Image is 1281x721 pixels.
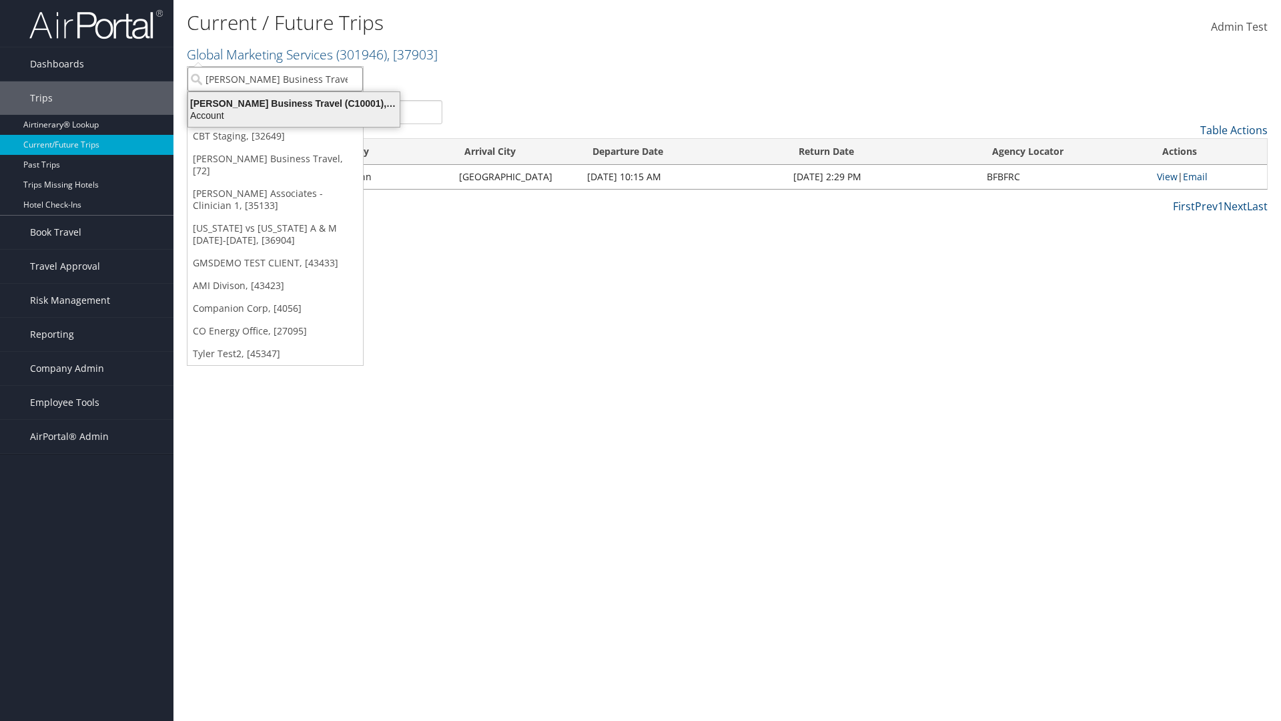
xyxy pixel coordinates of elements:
[1211,19,1268,34] span: Admin Test
[1218,199,1224,214] a: 1
[30,47,84,81] span: Dashboards
[787,139,980,165] th: Return Date: activate to sort column ascending
[30,216,81,249] span: Book Travel
[1183,170,1208,183] a: Email
[30,81,53,115] span: Trips
[1150,139,1267,165] th: Actions
[336,45,387,63] span: ( 301946 )
[580,139,787,165] th: Departure Date: activate to sort column descending
[29,9,163,40] img: airportal-logo.png
[187,342,363,365] a: Tyler Test2, [45347]
[187,182,363,217] a: [PERSON_NAME] Associates - Clinician 1, [35133]
[187,67,363,91] input: Search Accounts
[187,9,907,37] h1: Current / Future Trips
[187,45,438,63] a: Global Marketing Services
[1224,199,1247,214] a: Next
[452,139,580,165] th: Arrival City: activate to sort column ascending
[1200,123,1268,138] a: Table Actions
[1195,199,1218,214] a: Prev
[180,97,408,109] div: [PERSON_NAME] Business Travel (C10001), [72]
[30,284,110,317] span: Risk Management
[187,148,363,182] a: [PERSON_NAME] Business Travel, [72]
[580,165,787,189] td: [DATE] 10:15 AM
[1247,199,1268,214] a: Last
[980,165,1150,189] td: BFBFRC
[387,45,438,63] span: , [ 37903 ]
[980,139,1150,165] th: Agency Locator: activate to sort column ascending
[187,217,363,252] a: [US_STATE] vs [US_STATE] A & M [DATE]-[DATE], [36904]
[452,165,580,189] td: [GEOGRAPHIC_DATA]
[1211,7,1268,48] a: Admin Test
[187,252,363,274] a: GMSDEMO TEST CLIENT, [43433]
[187,320,363,342] a: CO Energy Office, [27095]
[290,165,452,189] td: [US_STATE] Penn
[180,109,408,122] div: Account
[30,386,99,419] span: Employee Tools
[30,318,74,351] span: Reporting
[1150,165,1267,189] td: |
[290,139,452,165] th: Departure City: activate to sort column ascending
[787,165,980,189] td: [DATE] 2:29 PM
[30,420,109,453] span: AirPortal® Admin
[187,274,363,297] a: AMI Divison, [43423]
[187,297,363,320] a: Companion Corp, [4056]
[30,352,104,385] span: Company Admin
[1157,170,1178,183] a: View
[1173,199,1195,214] a: First
[187,70,907,87] p: Filter:
[187,125,363,148] a: CBT Staging, [32649]
[30,250,100,283] span: Travel Approval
